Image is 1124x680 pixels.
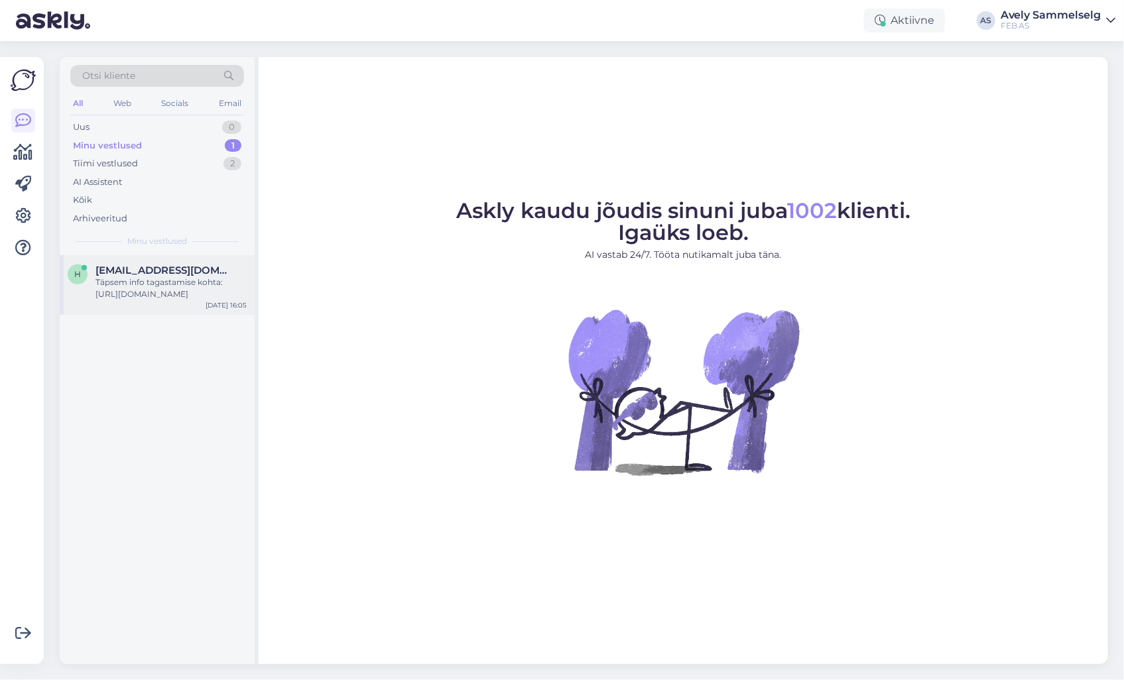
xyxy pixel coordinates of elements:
[1001,10,1116,31] a: Avely SammelselgFEB AS
[864,9,945,32] div: Aktiivne
[1001,21,1101,31] div: FEB AS
[73,157,138,170] div: Tiimi vestlused
[158,95,191,112] div: Socials
[73,194,92,207] div: Kõik
[564,272,803,511] img: No Chat active
[82,69,135,83] span: Otsi kliente
[216,95,244,112] div: Email
[223,157,241,170] div: 2
[225,139,241,152] div: 1
[73,121,90,134] div: Uus
[73,176,122,189] div: AI Assistent
[111,95,134,112] div: Web
[456,248,910,262] p: AI vastab 24/7. Tööta nutikamalt juba täna.
[977,11,995,30] div: AS
[73,212,127,225] div: Arhiveeritud
[456,198,910,245] span: Askly kaudu jõudis sinuni juba klienti. Igaüks loeb.
[95,264,233,276] span: heimees@gmail.com
[11,68,36,93] img: Askly Logo
[206,300,247,310] div: [DATE] 16:05
[127,235,187,247] span: Minu vestlused
[95,276,247,300] div: Täpsem info tagastamise kohta: [URL][DOMAIN_NAME]
[787,198,837,223] span: 1002
[74,269,81,279] span: h
[70,95,86,112] div: All
[1001,10,1101,21] div: Avely Sammelselg
[222,121,241,134] div: 0
[73,139,142,152] div: Minu vestlused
